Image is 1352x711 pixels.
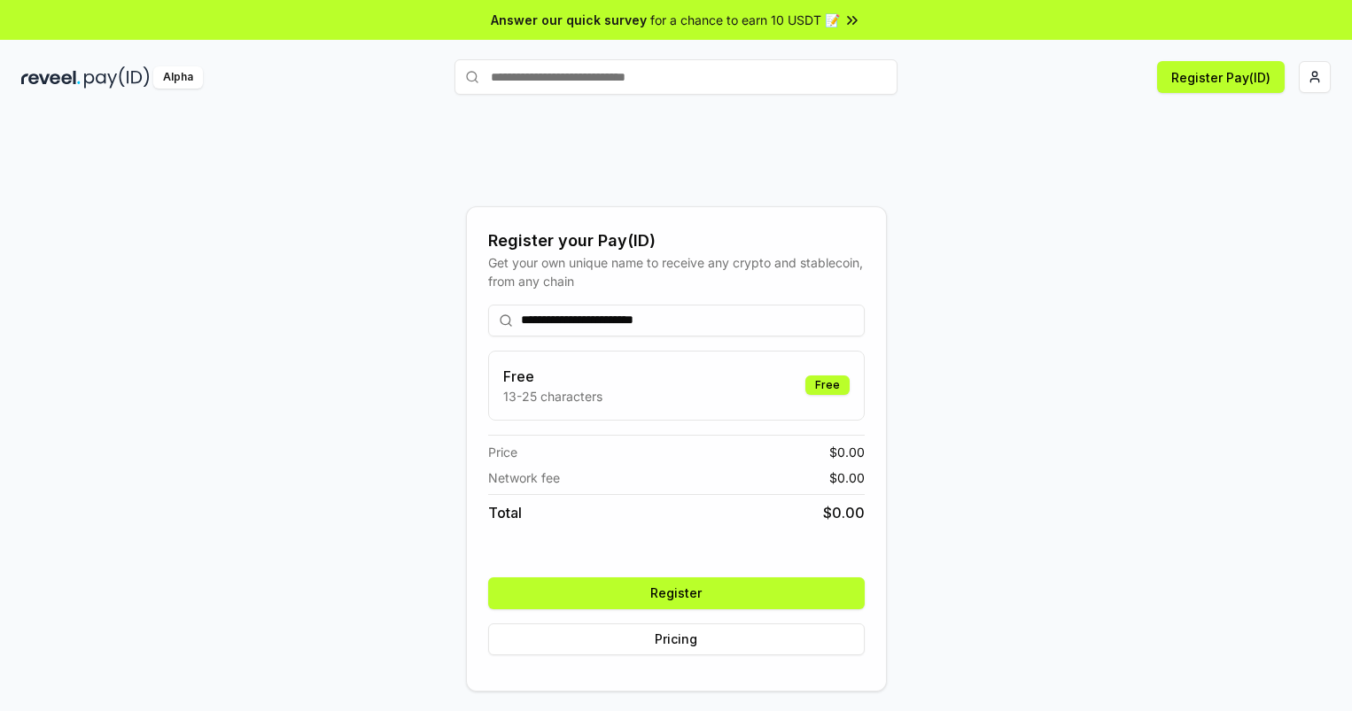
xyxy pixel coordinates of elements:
[488,253,865,290] div: Get your own unique name to receive any crypto and stablecoin, from any chain
[21,66,81,89] img: reveel_dark
[488,443,517,461] span: Price
[829,468,865,487] span: $ 0.00
[503,366,602,387] h3: Free
[650,11,840,29] span: for a chance to earn 10 USDT 📝
[488,502,522,523] span: Total
[1157,61,1285,93] button: Register Pay(ID)
[488,228,865,253] div: Register your Pay(ID)
[491,11,647,29] span: Answer our quick survey
[84,66,150,89] img: pay_id
[829,443,865,461] span: $ 0.00
[503,387,602,406] p: 13-25 characters
[805,375,850,395] div: Free
[153,66,203,89] div: Alpha
[488,468,560,487] span: Network fee
[488,577,865,609] button: Register
[823,502,865,523] span: $ 0.00
[488,623,865,655] button: Pricing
